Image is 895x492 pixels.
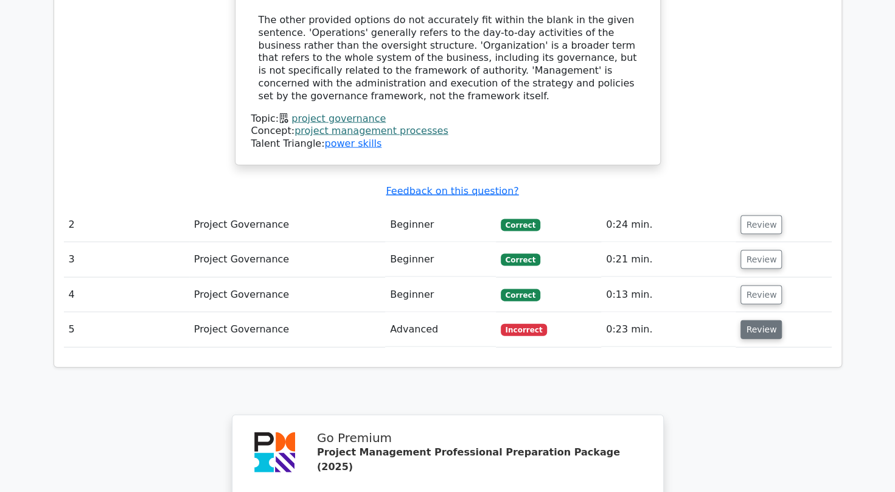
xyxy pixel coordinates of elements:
[64,278,189,312] td: 4
[501,324,548,336] span: Incorrect
[64,242,189,277] td: 3
[501,254,540,266] span: Correct
[189,208,385,242] td: Project Governance
[189,242,385,277] td: Project Governance
[740,250,782,269] button: Review
[324,138,381,149] a: power skills
[385,208,495,242] td: Beginner
[294,125,448,136] a: project management processes
[251,125,644,138] div: Concept:
[64,208,189,242] td: 2
[601,278,736,312] td: 0:13 min.
[501,289,540,301] span: Correct
[385,278,495,312] td: Beginner
[385,312,495,347] td: Advanced
[64,312,189,347] td: 5
[501,219,540,231] span: Correct
[385,242,495,277] td: Beginner
[251,113,644,150] div: Talent Triangle:
[740,216,782,234] button: Review
[740,286,782,304] button: Review
[601,208,736,242] td: 0:24 min.
[189,278,385,312] td: Project Governance
[386,185,518,197] a: Feedback on this question?
[601,312,736,347] td: 0:23 min.
[189,312,385,347] td: Project Governance
[601,242,736,277] td: 0:21 min.
[291,113,386,124] a: project governance
[251,113,644,125] div: Topic:
[740,320,782,339] button: Review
